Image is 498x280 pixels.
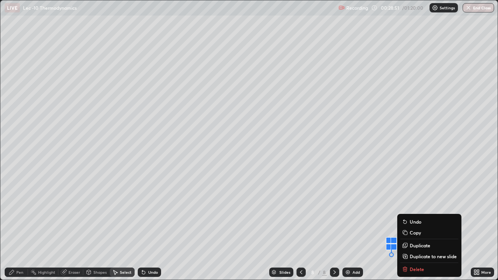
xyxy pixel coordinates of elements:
[148,270,158,274] div: Undo
[400,228,458,237] button: Copy
[440,6,455,10] p: Settings
[7,5,18,11] p: LIVE
[318,270,321,275] div: /
[16,270,23,274] div: Pen
[410,219,421,225] p: Undo
[38,270,55,274] div: Highlight
[463,3,494,12] button: End Class
[68,270,80,274] div: Eraser
[352,270,360,274] div: Add
[410,229,421,236] p: Copy
[338,5,345,11] img: recording.375f2c34.svg
[400,217,458,226] button: Undo
[400,241,458,250] button: Duplicate
[309,270,317,275] div: 8
[322,269,327,276] div: 8
[410,242,430,248] p: Duplicate
[410,253,457,259] p: Duplicate to new slide
[432,5,438,11] img: class-settings-icons
[345,269,351,275] img: add-slide-button
[279,270,290,274] div: Slides
[23,5,77,11] p: Lec -10 Thermodynamics
[400,252,458,261] button: Duplicate to new slide
[93,270,107,274] div: Shapes
[481,270,491,274] div: More
[465,5,472,11] img: end-class-cross
[120,270,132,274] div: Select
[346,5,368,11] p: Recording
